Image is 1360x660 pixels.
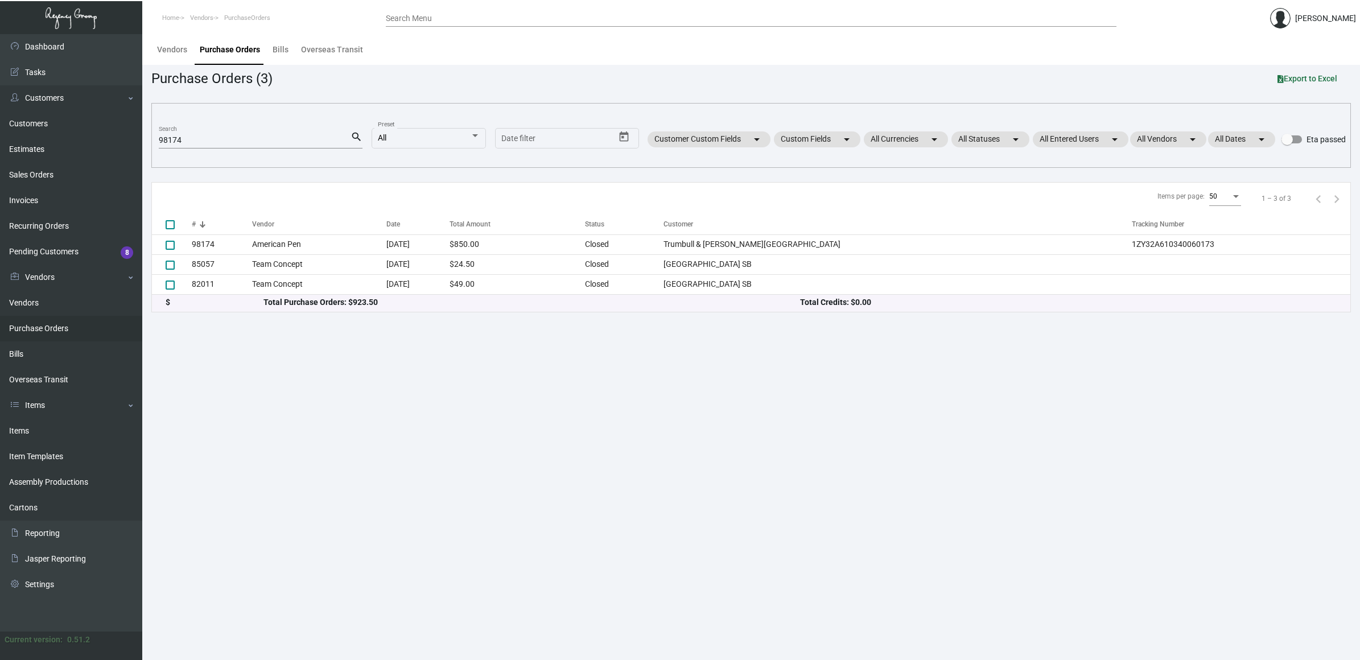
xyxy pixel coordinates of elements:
button: Next page [1328,189,1346,208]
button: Previous page [1309,189,1328,208]
div: Current version: [5,634,63,646]
td: Team Concept [252,274,386,294]
mat-chip: All Entered Users [1033,131,1128,147]
td: 1ZY32A610340060173 [1132,234,1350,254]
mat-chip: All Statuses [951,131,1029,147]
td: $24.50 [450,254,585,274]
input: End date [546,134,601,143]
td: [DATE] [386,254,450,274]
span: Export to Excel [1277,74,1337,83]
div: Date [386,219,450,229]
div: Purchase Orders (3) [151,68,273,89]
input: Start date [501,134,537,143]
td: 98174 [192,234,252,254]
div: $ [166,296,263,308]
td: [DATE] [386,274,450,294]
mat-icon: arrow_drop_down [840,133,854,146]
mat-chip: All Currencies [864,131,948,147]
div: Vendor [252,219,386,229]
mat-chip: All Vendors [1130,131,1206,147]
img: admin@bootstrapmaster.com [1270,8,1291,28]
span: 50 [1209,192,1217,200]
td: American Pen [252,234,386,254]
div: Status [585,219,604,229]
td: Trumbull & [PERSON_NAME][GEOGRAPHIC_DATA] [663,234,1132,254]
mat-chip: All Dates [1208,131,1275,147]
div: Purchase Orders [200,44,260,56]
td: Closed [585,234,663,254]
td: [GEOGRAPHIC_DATA] SB [663,254,1132,274]
td: [DATE] [386,234,450,254]
div: 0.51.2 [67,634,90,646]
div: Items per page: [1157,191,1205,201]
span: Eta passed [1307,133,1346,146]
td: 85057 [192,254,252,274]
td: 82011 [192,274,252,294]
td: Closed [585,274,663,294]
span: PurchaseOrders [224,14,270,22]
td: [GEOGRAPHIC_DATA] SB [663,274,1132,294]
button: Open calendar [615,128,633,146]
mat-icon: arrow_drop_down [1009,133,1023,146]
div: Total Amount [450,219,491,229]
mat-icon: arrow_drop_down [1108,133,1122,146]
div: Total Amount [450,219,585,229]
div: Status [585,219,663,229]
mat-icon: arrow_drop_down [1255,133,1268,146]
td: $850.00 [450,234,585,254]
div: Customer [663,219,693,229]
mat-chip: Custom Fields [774,131,860,147]
div: Total Purchase Orders: $923.50 [263,296,800,308]
td: Team Concept [252,254,386,274]
div: Tracking Number [1132,219,1184,229]
mat-chip: Customer Custom Fields [648,131,770,147]
div: [PERSON_NAME] [1295,13,1356,24]
div: Overseas Transit [301,44,363,56]
div: Total Credits: $0.00 [800,296,1337,308]
mat-icon: arrow_drop_down [1186,133,1200,146]
td: Closed [585,254,663,274]
mat-select: Items per page: [1209,193,1241,201]
div: Tracking Number [1132,219,1350,229]
td: $49.00 [450,274,585,294]
div: Customer [663,219,1132,229]
mat-icon: arrow_drop_down [928,133,941,146]
div: Date [386,219,400,229]
button: Export to Excel [1268,68,1346,89]
span: All [378,133,386,142]
mat-icon: arrow_drop_down [750,133,764,146]
div: Vendors [157,44,187,56]
div: Vendor [252,219,274,229]
span: Vendors [190,14,213,22]
div: # [192,219,252,229]
div: # [192,219,196,229]
mat-icon: search [351,130,362,144]
div: Bills [273,44,289,56]
div: 1 – 3 of 3 [1262,193,1291,204]
span: Home [162,14,179,22]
